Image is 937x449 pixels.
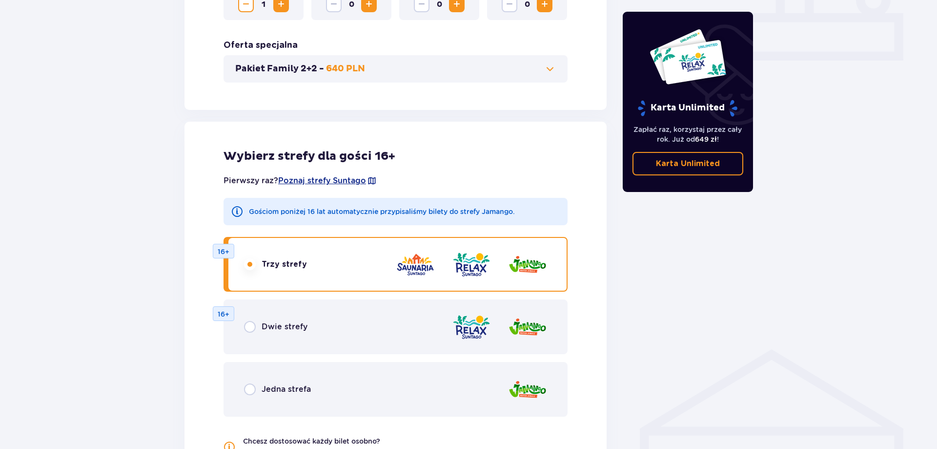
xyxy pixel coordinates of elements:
span: Dwie strefy [262,321,307,332]
p: Karta Unlimited [637,100,738,117]
p: Gościom poniżej 16 lat automatycznie przypisaliśmy bilety do strefy Jamango. [249,207,515,216]
img: Jamango [508,313,547,341]
p: Karta Unlimited [656,158,720,169]
span: 649 zł [695,135,717,143]
img: Jamango [508,251,547,278]
img: Relax [452,313,491,341]
img: Dwie karty całoroczne do Suntago z napisem 'UNLIMITED RELAX', na białym tle z tropikalnymi liśćmi... [649,28,727,85]
h3: Oferta specjalna [224,40,298,51]
p: Pierwszy raz? [224,175,377,186]
a: Poznaj strefy Suntago [278,175,366,186]
button: Pakiet Family 2+2 -640 PLN [235,63,556,75]
p: Zapłać raz, korzystaj przez cały rok. Już od ! [632,125,744,144]
img: Relax [452,251,491,278]
p: Pakiet Family 2+2 - [235,63,324,75]
img: Saunaria [396,251,435,278]
img: Jamango [508,376,547,404]
p: 640 PLN [326,63,365,75]
p: 16+ [218,309,229,319]
p: Chcesz dostosować każdy bilet osobno? [243,436,380,446]
p: 16+ [218,247,229,257]
span: Trzy strefy [262,259,307,270]
h2: Wybierz strefy dla gości 16+ [224,149,568,164]
span: Jedna strefa [262,384,311,395]
a: Karta Unlimited [632,152,744,175]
